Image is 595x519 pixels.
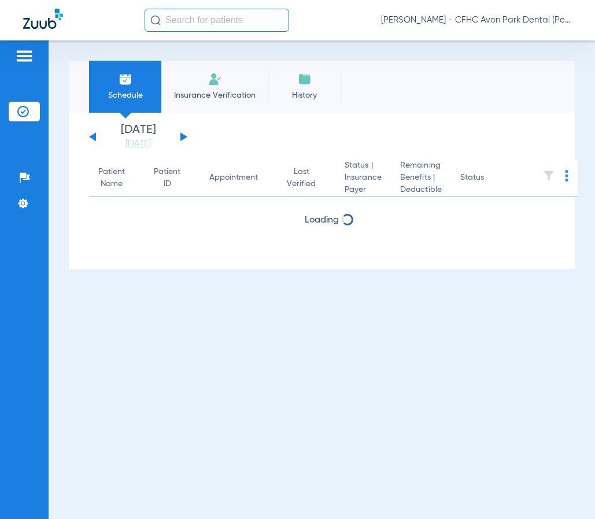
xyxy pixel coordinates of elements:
img: group-dot-blue.svg [565,170,568,181]
span: Deductible [400,184,442,196]
img: hamburger-icon [15,49,34,63]
img: filter.svg [543,170,555,181]
th: Status [451,160,529,197]
span: [PERSON_NAME] - CFHC Avon Park Dental (Peds) [381,14,572,26]
th: Status | [335,160,391,197]
th: Remaining Benefits | [391,160,451,197]
div: Patient Name [98,166,125,190]
div: Appointment [209,172,258,184]
img: Manual Insurance Verification [208,72,222,86]
div: Patient ID [154,166,191,190]
img: Schedule [119,72,132,86]
div: Patient Name [98,166,135,190]
span: Loading [305,246,339,255]
a: [DATE] [104,138,173,150]
div: Appointment [209,172,268,184]
span: Insurance Verification [170,90,260,101]
img: Zuub Logo [23,9,63,29]
div: Last Verified [287,166,326,190]
span: History [277,90,332,101]
div: Patient ID [154,166,180,190]
span: Insurance Payer [345,172,382,196]
img: Search Icon [150,15,161,25]
img: History [298,72,312,86]
div: Last Verified [287,166,316,190]
span: Schedule [98,90,153,101]
li: [DATE] [104,124,173,150]
input: Search for patients [145,9,289,32]
span: Loading [305,216,339,225]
